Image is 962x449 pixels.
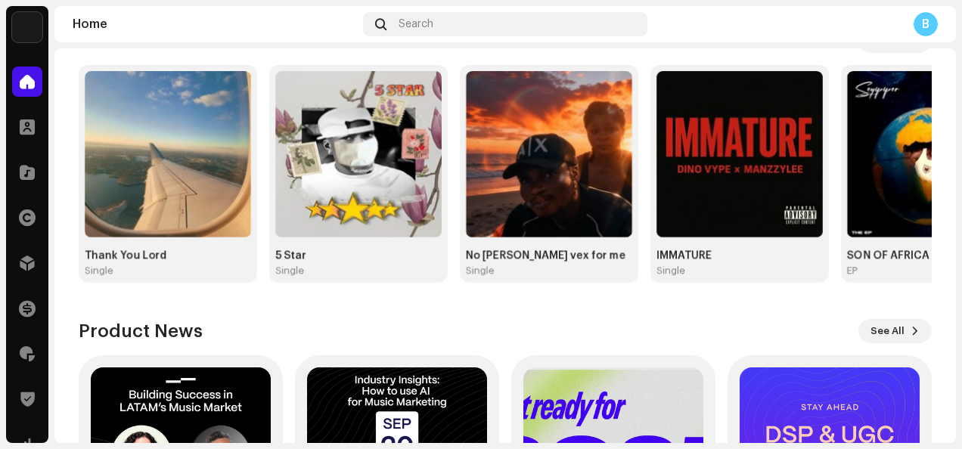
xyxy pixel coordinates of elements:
[656,249,823,262] div: IMMATURE
[914,12,938,36] div: B
[79,319,203,343] h3: Product News
[847,265,858,277] div: EP
[656,265,685,277] div: Single
[466,249,632,262] div: No [PERSON_NAME] vex for me
[275,265,304,277] div: Single
[275,71,442,237] img: 8a90d6e0-7a75-40ea-b936-b4ed853e16a3
[656,71,823,237] img: 9ac21d45-332c-4f16-bc38-608bd47688f4
[275,249,442,262] div: 5 Star
[466,265,495,277] div: Single
[85,265,113,277] div: Single
[85,71,251,237] img: 4d541a5d-5e07-4586-8314-e4060514bac0
[858,319,932,343] button: See All
[73,18,357,30] div: Home
[85,249,251,262] div: Thank You Lord
[12,12,42,42] img: 786a15c8-434e-4ceb-bd88-990a331f4c12
[399,18,433,30] span: Search
[466,71,632,237] img: a3feeaac-2d1c-40bb-8841-49ee955a95c1
[870,316,905,346] span: See All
